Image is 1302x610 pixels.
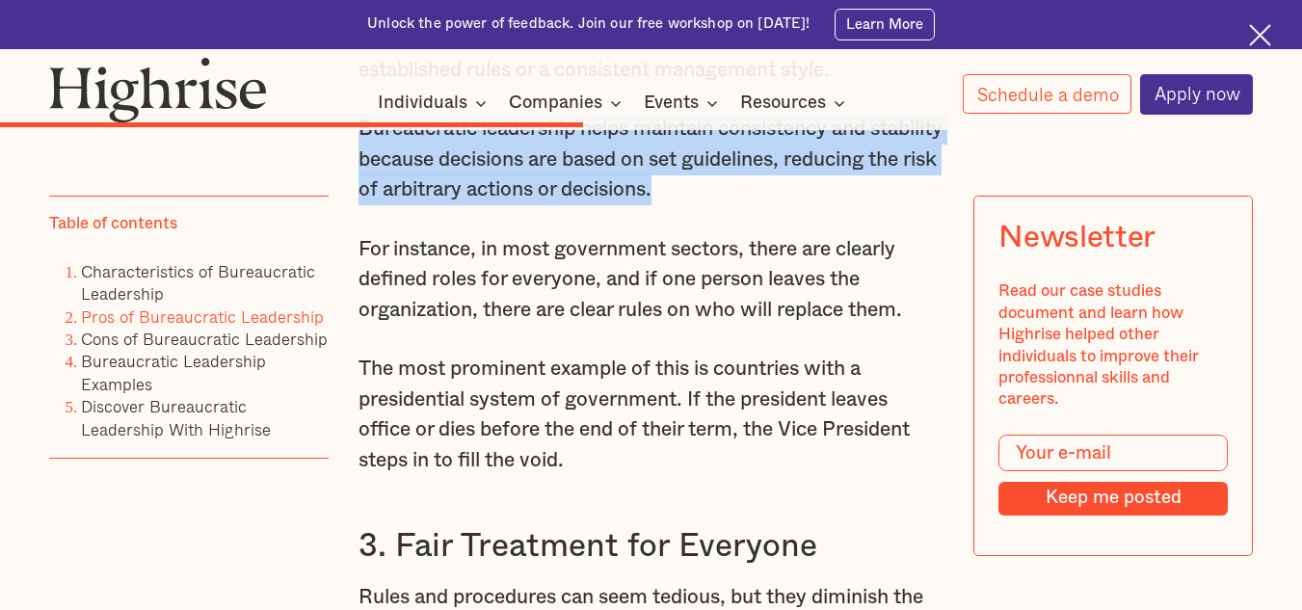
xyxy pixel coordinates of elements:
a: Characteristics of Bureaucratic Leadership [81,257,315,305]
p: The most prominent example of this is countries with a presidential system of government. If the ... [359,354,943,476]
div: Events [644,92,699,115]
div: Individuals [378,92,492,115]
div: Companies [509,92,627,115]
input: Keep me posted [998,482,1228,516]
a: Schedule a demo [963,74,1132,114]
div: Read our case studies document and learn how Highrise helped other individuals to improve their p... [998,280,1228,411]
a: Pros of Bureaucratic Leadership [81,303,324,329]
img: Cross icon [1249,24,1271,46]
a: Cons of Bureaucratic Leadership [81,326,328,352]
form: Modal Form [998,435,1228,516]
h3: 3. Fair Treatment for Everyone [359,526,943,567]
img: Highrise logo [49,57,267,122]
a: Apply now [1140,74,1254,115]
div: Resources [740,92,826,115]
div: Unlock the power of feedback. Join our free workshop on [DATE]! [367,14,810,34]
div: Table of contents [49,213,177,234]
div: Events [644,92,724,115]
p: Bureaucratic leadership helps maintain consistency and stability because decisions are based on s... [359,114,943,205]
p: For instance, in most government sectors, there are clearly defined roles for everyone, and if on... [359,234,943,326]
div: Companies [509,92,602,115]
div: Individuals [378,92,467,115]
div: Resources [740,92,851,115]
div: Newsletter [998,221,1156,256]
a: Discover Bureaucratic Leadership With Highrise [81,393,271,441]
a: Learn More [835,9,935,40]
a: Bureaucratic Leadership Examples [81,348,266,396]
input: Your e-mail [998,435,1228,471]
